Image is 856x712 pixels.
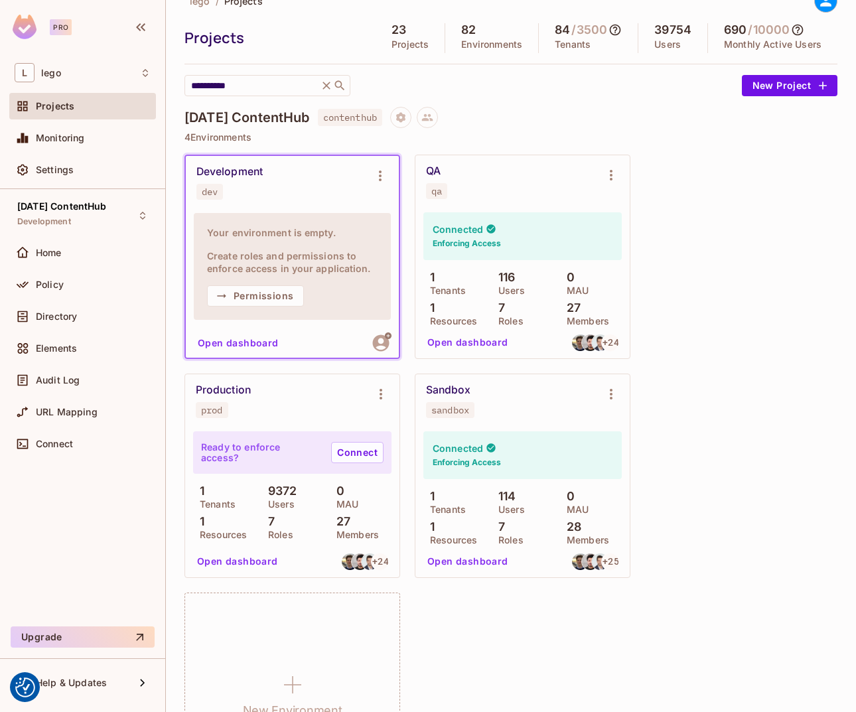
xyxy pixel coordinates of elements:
img: marwan.butrous@gmail.com [352,553,368,570]
div: sandbox [431,405,469,415]
span: Connect [36,439,73,449]
span: + 24 [603,338,618,347]
p: 4 Environments [184,132,837,143]
img: teofilojmmonteiro@gmail.com [592,553,608,570]
span: Home [36,248,62,258]
span: Workspace: lego [41,68,61,78]
button: Environment settings [598,162,624,188]
h5: 84 [555,23,570,36]
h5: 23 [392,23,406,36]
h6: Enforcing Access [433,457,501,468]
p: Roles [492,535,524,545]
img: SReyMgAAAABJRU5ErkJggg== [13,15,36,39]
span: Directory [36,311,77,322]
p: Users [261,499,295,510]
img: jakob.nielsen@lego.com [572,334,589,351]
img: jakob.nielsen@lego.com [572,553,589,570]
p: 7 [492,520,505,534]
button: Open dashboard [192,332,284,354]
p: 116 [492,271,516,284]
div: Projects [184,28,369,48]
button: Environment settings [367,163,393,189]
p: 7 [492,301,505,315]
div: qa [431,186,442,196]
span: URL Mapping [36,407,98,417]
p: 27 [560,301,581,315]
p: 1 [423,271,435,284]
span: [DATE] ContentHub [17,201,107,212]
button: Consent Preferences [15,677,35,697]
div: Sandbox [426,384,471,397]
p: Resources [423,535,477,545]
p: 1 [423,520,435,534]
span: Audit Log [36,375,80,386]
p: Members [560,535,609,545]
span: L [15,63,35,82]
h5: 690 [724,23,747,36]
img: marwan.butrous@gmail.com [582,334,599,351]
p: 9372 [261,484,297,498]
h5: / 3500 [571,23,607,36]
div: Pro [50,19,72,35]
p: Tenants [555,39,591,50]
p: Projects [392,39,429,50]
div: Production [196,384,251,397]
span: Development [17,216,71,227]
img: marwan.butrous@gmail.com [582,553,599,570]
h4: Your environment is empty. [207,226,378,239]
h4: [DATE] ContentHub [184,109,310,125]
h5: 39754 [654,23,691,36]
a: Connect [331,442,384,463]
button: Open dashboard [422,551,514,572]
div: Development [196,165,263,178]
div: dev [202,186,218,197]
button: Permissions [207,285,304,307]
p: Tenants [423,504,466,515]
span: Settings [36,165,74,175]
span: Projects [36,101,74,111]
div: QA [426,165,441,178]
p: Members [560,316,609,326]
p: Ready to enforce access? [201,442,321,463]
span: contenthub [318,109,383,126]
p: 1 [193,515,204,528]
p: 1 [193,484,204,498]
button: Upgrade [11,626,155,648]
p: Tenants [193,499,236,510]
span: + 25 [603,557,618,566]
h4: Create roles and permissions to enforce access in your application. [207,249,378,275]
img: jakob.nielsen@lego.com [342,553,358,570]
p: 0 [330,484,344,498]
span: + 24 [372,557,388,566]
h6: Enforcing Access [433,238,501,249]
span: Project settings [390,113,411,126]
p: Environments [461,39,522,50]
p: 7 [261,515,275,528]
span: Policy [36,279,64,290]
img: teofilojmmonteiro@gmail.com [592,334,608,351]
h4: Connected [433,223,483,236]
p: 27 [330,515,350,528]
div: prod [201,405,223,415]
p: Users [654,39,681,50]
p: Resources [193,530,247,540]
p: Monthly Active Users [724,39,821,50]
p: 28 [560,520,581,534]
img: teofilojmmonteiro@gmail.com [362,553,378,570]
h5: / 10000 [748,23,790,36]
span: Elements [36,343,77,354]
h5: 82 [461,23,476,36]
p: Roles [261,530,293,540]
p: Resources [423,316,477,326]
p: 0 [560,271,575,284]
button: Environment settings [368,381,394,407]
p: Roles [492,316,524,326]
button: Open dashboard [422,332,514,353]
p: Members [330,530,379,540]
p: Tenants [423,285,466,296]
button: Open dashboard [192,551,283,572]
p: Users [492,504,525,515]
p: Users [492,285,525,296]
span: Help & Updates [36,677,107,688]
p: 114 [492,490,516,503]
